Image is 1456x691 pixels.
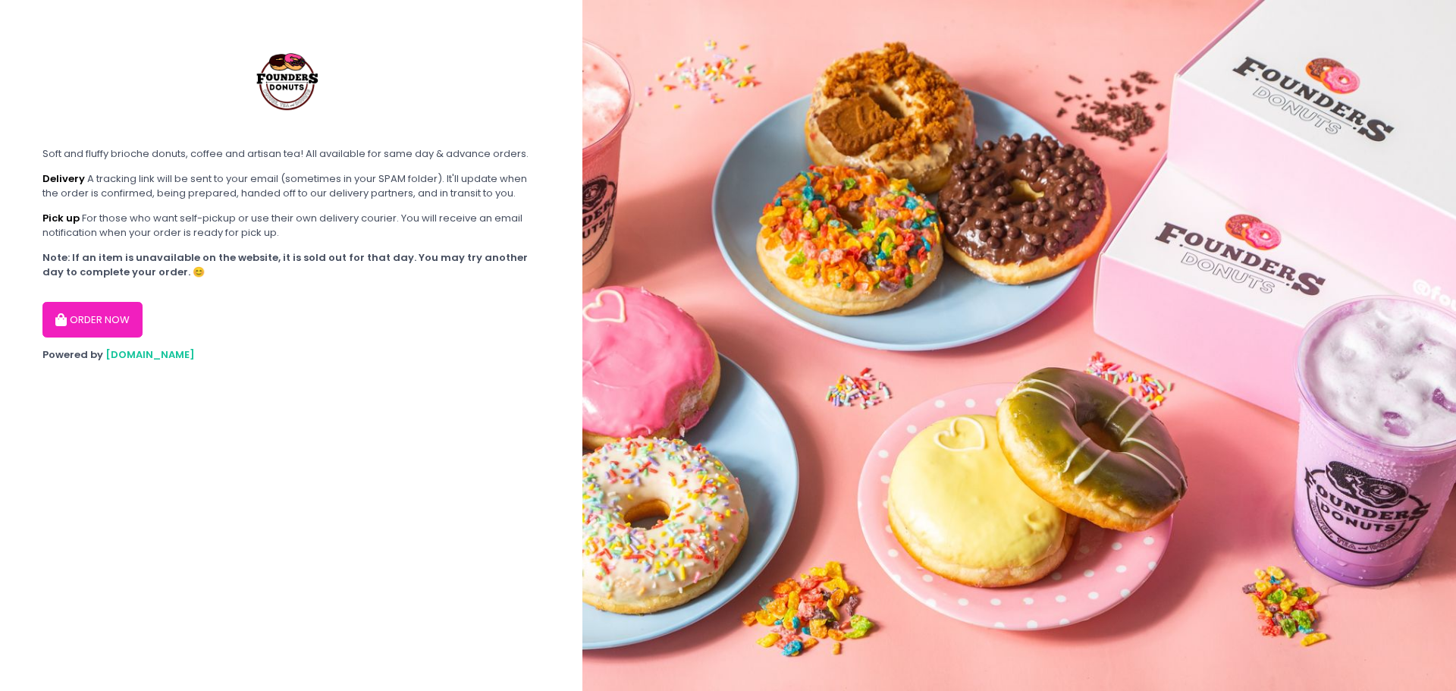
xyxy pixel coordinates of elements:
[42,250,540,280] div: Note: If an item is unavailable on the website, it is sold out for that day. You may try another ...
[105,347,195,362] a: [DOMAIN_NAME]
[42,171,85,186] b: Delivery
[42,211,80,225] b: Pick up
[232,23,346,137] img: Founders Donuts
[42,171,540,201] div: A tracking link will be sent to your email (sometimes in your SPAM folder). It'll update when the...
[42,211,540,240] div: For those who want self-pickup or use their own delivery courier. You will receive an email notif...
[42,146,540,162] div: Soft and fluffy brioche donuts, coffee and artisan tea! All available for same day & advance orders.
[42,347,540,363] div: Powered by
[42,302,143,338] button: ORDER NOW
